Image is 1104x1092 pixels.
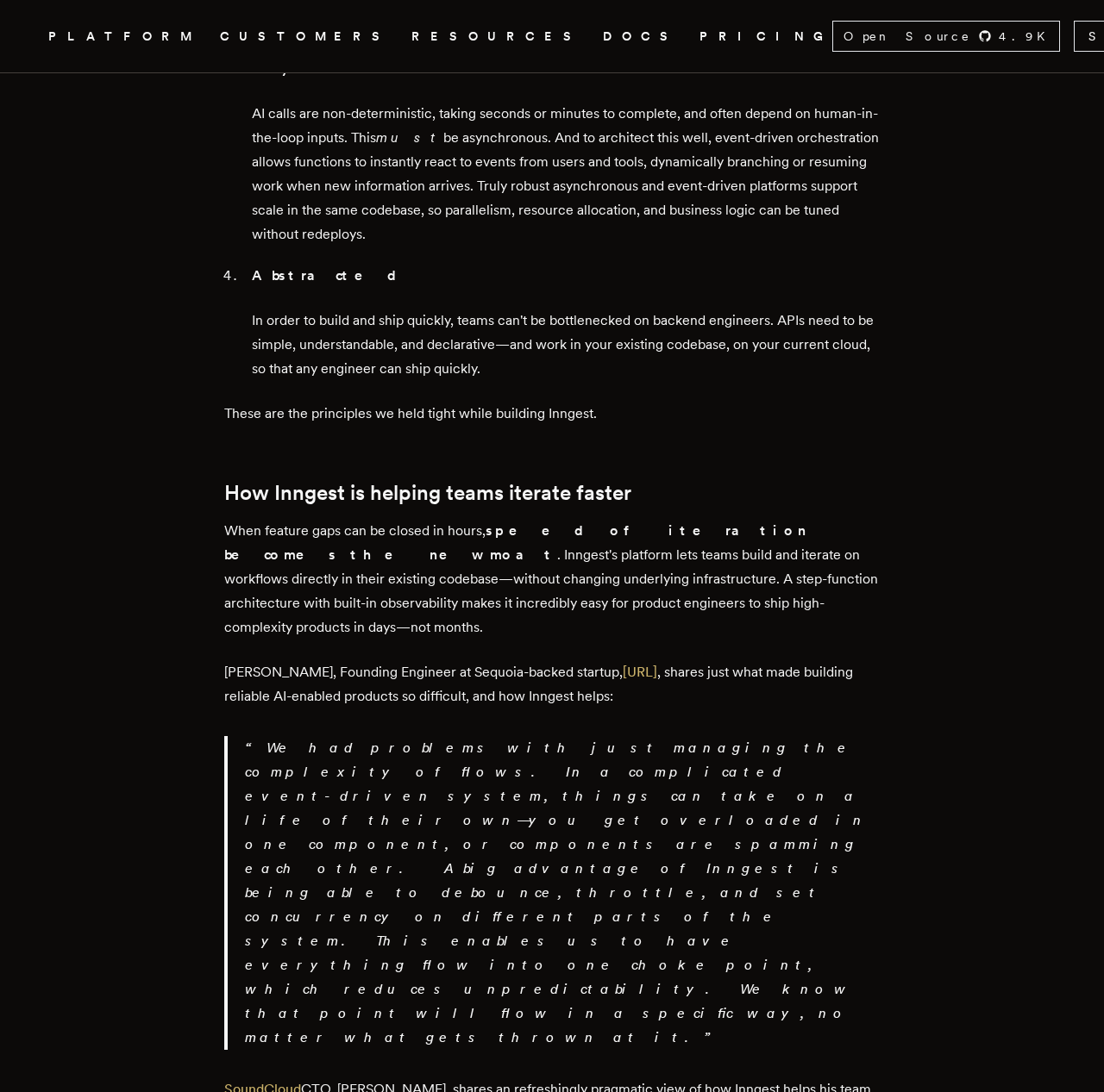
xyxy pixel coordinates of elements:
p: These are the principles we held tight while building Inngest. [224,402,880,426]
em: must [376,129,443,146]
strong: Abstracted [252,267,411,284]
button: RESOURCES [411,26,582,47]
p: [PERSON_NAME], Founding Engineer at Sequoia-backed startup, , shares just what made building reli... [224,660,880,708]
span: 4.9 K [999,28,1056,45]
p: AI calls are non-deterministic, taking seconds or minutes to complete, and often depend on human-... [252,102,880,246]
strong: speed of iteration becomes the new moat [224,522,807,563]
p: In order to build and ship quickly, teams can't be bottlenecked on backend engineers. APIs need t... [252,309,880,381]
a: DOCS [603,26,679,47]
p: When feature gaps can be closed in hours, . Inngest's platform lets teams build and iterate on wo... [224,519,880,640]
button: PLATFORM [48,26,199,47]
p: We had problems with just managing the complexity of flows. In a complicated event-driven system,... [245,736,880,1050]
h2: How Inngest is helping teams iterate faster [224,481,880,505]
a: PRICING [699,26,832,47]
a: [URL] [623,664,657,680]
a: CUSTOMERS [220,26,391,47]
span: Open Source [844,28,971,45]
